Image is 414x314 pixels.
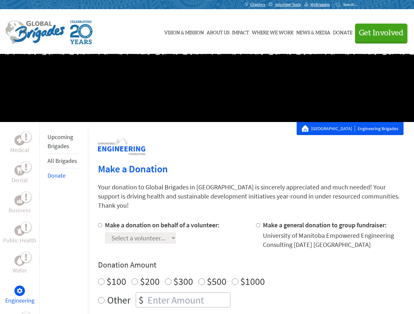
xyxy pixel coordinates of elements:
[359,29,404,37] span: Get Involved
[107,292,130,307] label: Other
[343,2,362,7] input: Search...
[207,15,229,48] a: About Us
[11,176,28,185] p: Dental
[48,172,66,179] a: Donate
[70,21,92,44] img: Global Brigades Celebrating 20 Years
[48,130,80,154] li: Upcoming Brigades
[310,2,330,7] span: MyBrigades
[311,125,355,132] a: [GEOGRAPHIC_DATA]
[105,221,220,229] label: Make a donation on behalf of a volunteer:
[3,236,36,245] p: Public Health
[136,293,146,307] div: $
[98,138,145,155] img: logo-engineering.png
[164,15,204,48] a: Vision & Mission
[98,260,404,270] h4: Donation Amount
[252,15,294,48] a: Where We Work
[3,225,36,245] a: Public HealthPublic Health
[296,15,330,48] a: News & Media
[48,157,77,165] a: All Brigades
[14,225,25,236] div: Public Health
[48,168,80,183] li: Donate
[17,288,22,293] img: Engineering
[14,135,25,146] div: Medical
[5,296,34,305] p: Engineering
[48,133,73,150] a: Upcoming Brigades
[17,138,22,143] img: Medical
[207,275,227,288] label: $500
[17,227,22,234] img: Public Health
[9,195,31,215] a: BusinessBusiness
[173,275,193,288] label: $300
[240,275,265,288] label: $1000
[12,266,27,275] p: Water
[333,15,352,48] a: Donate
[14,165,25,176] div: Dental
[17,198,22,203] img: Business
[263,221,387,229] label: Make a general donation to group fundraiser:
[48,154,80,168] li: All Brigades
[5,286,34,305] a: EngineeringEngineering
[302,125,398,132] div: Engineering Brigades
[14,286,25,296] div: Engineering
[17,257,22,264] img: Water
[146,293,230,307] input: Enter Amount
[17,167,22,173] img: Dental
[232,15,249,48] a: Impact
[5,21,65,44] img: Global Brigades Logo
[14,195,25,206] div: Business
[98,163,404,175] h2: Make a Donation
[275,2,301,7] span: Volunteer Tools
[250,2,265,7] span: Chapters
[10,135,29,155] a: MedicalMedical
[98,183,404,210] p: Your donation to Global Brigades in [GEOGRAPHIC_DATA] is sincerely appreciated and much needed! Y...
[107,275,126,288] label: $100
[11,165,28,185] a: DentalDental
[140,275,160,288] label: $200
[263,231,404,249] div: University of Manitoba Empowered Engineering Consulting [DATE] [GEOGRAPHIC_DATA]
[355,24,407,42] button: Get Involved
[12,255,27,275] a: WaterWater
[9,206,31,215] p: Business
[10,146,29,155] p: Medical
[14,255,25,266] div: Water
